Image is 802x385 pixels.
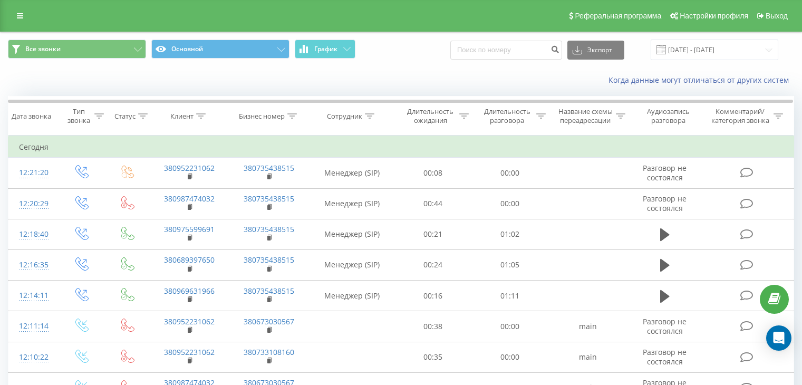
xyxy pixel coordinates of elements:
[309,188,395,219] td: Менеджер (SIP)
[244,347,294,357] a: 380733108160
[404,107,457,125] div: Длительность ожидания
[309,249,395,280] td: Менеджер (SIP)
[395,311,471,342] td: 00:38
[25,45,61,53] span: Все звонки
[450,41,562,60] input: Поиск по номеру
[244,163,294,173] a: 380735438515
[680,12,748,20] span: Настройки профиля
[643,163,687,182] span: Разговор не состоялся
[244,194,294,204] a: 380735438515
[295,40,355,59] button: График
[471,281,548,311] td: 01:11
[151,40,289,59] button: Основной
[164,347,215,357] a: 380952231062
[12,112,51,121] div: Дата звонка
[170,112,194,121] div: Клиент
[164,224,215,234] a: 380975599691
[395,219,471,249] td: 00:21
[575,12,661,20] span: Реферальная программа
[471,249,548,280] td: 01:05
[643,347,687,367] span: Разговор не состоялся
[164,255,215,265] a: 380689397650
[309,219,395,249] td: Менеджер (SIP)
[395,342,471,372] td: 00:35
[558,107,613,125] div: Название схемы переадресации
[114,112,136,121] div: Статус
[471,219,548,249] td: 01:02
[643,316,687,336] span: Разговор не состоялся
[327,112,362,121] div: Сотрудник
[709,107,771,125] div: Комментарий/категория звонка
[471,158,548,188] td: 00:00
[19,194,47,214] div: 12:20:29
[471,311,548,342] td: 00:00
[164,194,215,204] a: 380987474032
[164,316,215,326] a: 380952231062
[164,286,215,296] a: 380969631966
[395,158,471,188] td: 00:08
[481,107,534,125] div: Длительность разговора
[19,347,47,368] div: 12:10:22
[8,137,794,158] td: Сегодня
[19,316,47,336] div: 12:11:14
[8,40,146,59] button: Все звонки
[395,249,471,280] td: 00:24
[548,342,627,372] td: main
[19,224,47,245] div: 12:18:40
[244,316,294,326] a: 380673030567
[608,75,794,85] a: Когда данные могут отличаться от других систем
[395,188,471,219] td: 00:44
[239,112,285,121] div: Бизнес номер
[395,281,471,311] td: 00:16
[766,325,791,351] div: Open Intercom Messenger
[309,158,395,188] td: Менеджер (SIP)
[244,255,294,265] a: 380735438515
[471,342,548,372] td: 00:00
[244,224,294,234] a: 380735438515
[309,281,395,311] td: Менеджер (SIP)
[19,162,47,183] div: 12:21:20
[19,255,47,275] div: 12:16:35
[66,107,91,125] div: Тип звонка
[314,45,337,53] span: График
[19,285,47,306] div: 12:14:11
[567,41,624,60] button: Экспорт
[637,107,699,125] div: Аудиозапись разговора
[164,163,215,173] a: 380952231062
[766,12,788,20] span: Выход
[643,194,687,213] span: Разговор не состоялся
[471,188,548,219] td: 00:00
[548,311,627,342] td: main
[244,286,294,296] a: 380735438515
